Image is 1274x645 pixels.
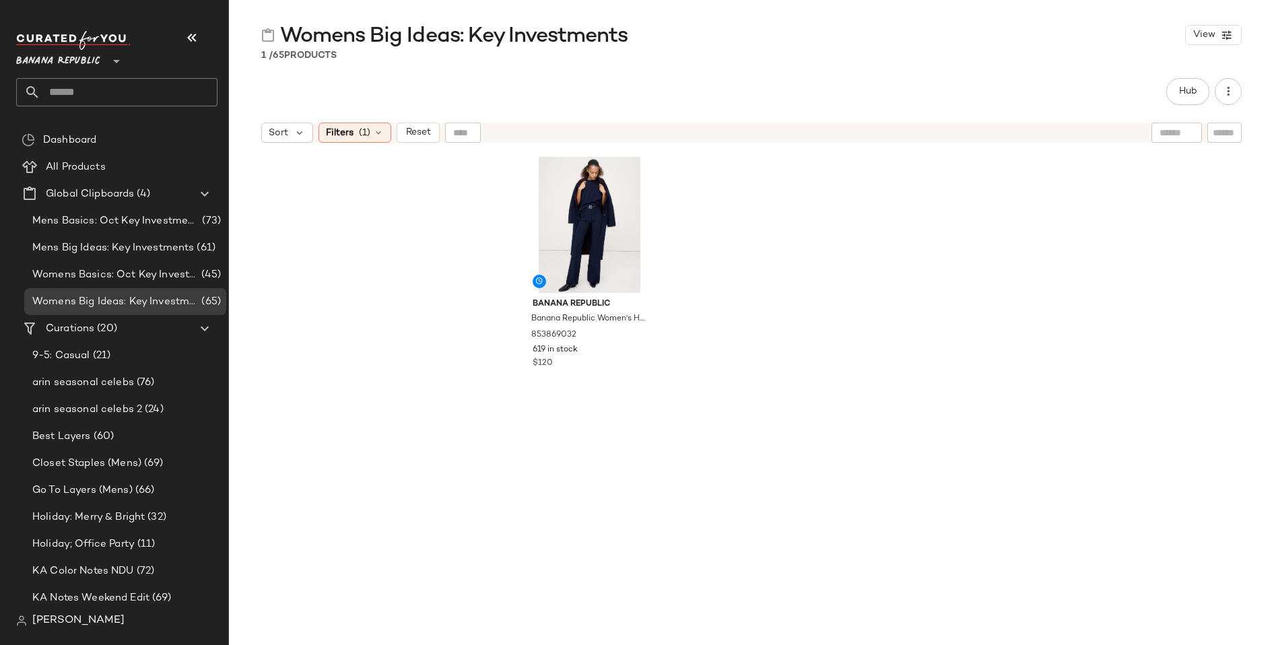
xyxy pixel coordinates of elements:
[199,213,221,229] span: (73)
[16,615,27,626] img: svg%3e
[359,126,370,140] span: (1)
[533,344,578,356] span: 619 in stock
[32,456,141,471] span: Closet Staples (Mens)
[46,186,134,202] span: Global Clipboards
[32,564,134,579] span: KA Color Notes NDU
[32,213,199,229] span: Mens Basics: Oct Key Investments
[522,157,657,293] img: cn60558041.jpg
[1185,25,1242,45] button: View
[94,321,117,337] span: (20)
[141,456,164,471] span: (69)
[32,590,149,606] span: KA Notes Weekend Edit
[269,126,288,140] span: Sort
[32,267,199,283] span: Womens Basics: Oct Key Investments
[199,294,221,310] span: (65)
[273,50,284,61] span: 65
[133,483,155,498] span: (66)
[1166,78,1209,105] button: Hub
[405,127,430,138] span: Reset
[1178,86,1197,97] span: Hub
[32,240,194,256] span: Mens Big Ideas: Key Investments
[280,23,628,50] span: Womens Big Ideas: Key Investments
[134,186,149,202] span: (4)
[32,294,199,310] span: Womens Big Ideas: Key Investments
[135,537,156,552] span: (11)
[134,564,155,579] span: (72)
[261,48,337,63] div: Products
[1193,30,1215,40] span: View
[32,613,125,629] span: [PERSON_NAME]
[91,429,114,444] span: (60)
[46,160,106,175] span: All Products
[194,240,215,256] span: (61)
[43,133,96,148] span: Dashboard
[32,375,134,391] span: arin seasonal celebs
[533,358,553,370] span: $120
[32,537,135,552] span: Holiday; Office Party
[32,348,90,364] span: 9-5: Casual
[145,510,166,525] span: (32)
[46,321,94,337] span: Curations
[397,123,440,143] button: Reset
[149,590,172,606] span: (69)
[261,28,275,42] img: svg%3e
[32,402,142,417] span: arin seasonal celebs 2
[261,50,273,61] span: 1 /
[199,267,221,283] span: (45)
[32,510,145,525] span: Holiday: Merry & Bright
[16,46,100,70] span: Banana Republic
[32,429,91,444] span: Best Layers
[90,348,111,364] span: (21)
[142,402,164,417] span: (24)
[531,313,645,325] span: Banana Republic Women's High-Rise Modern Flare Refined Pant Navy Blue Size 10
[22,133,35,147] img: svg%3e
[533,298,646,310] span: Banana Republic
[326,126,354,140] span: Filters
[531,329,576,341] span: 853869032
[134,375,155,391] span: (76)
[16,31,131,50] img: cfy_white_logo.C9jOOHJF.svg
[32,483,133,498] span: Go To Layers (Mens)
